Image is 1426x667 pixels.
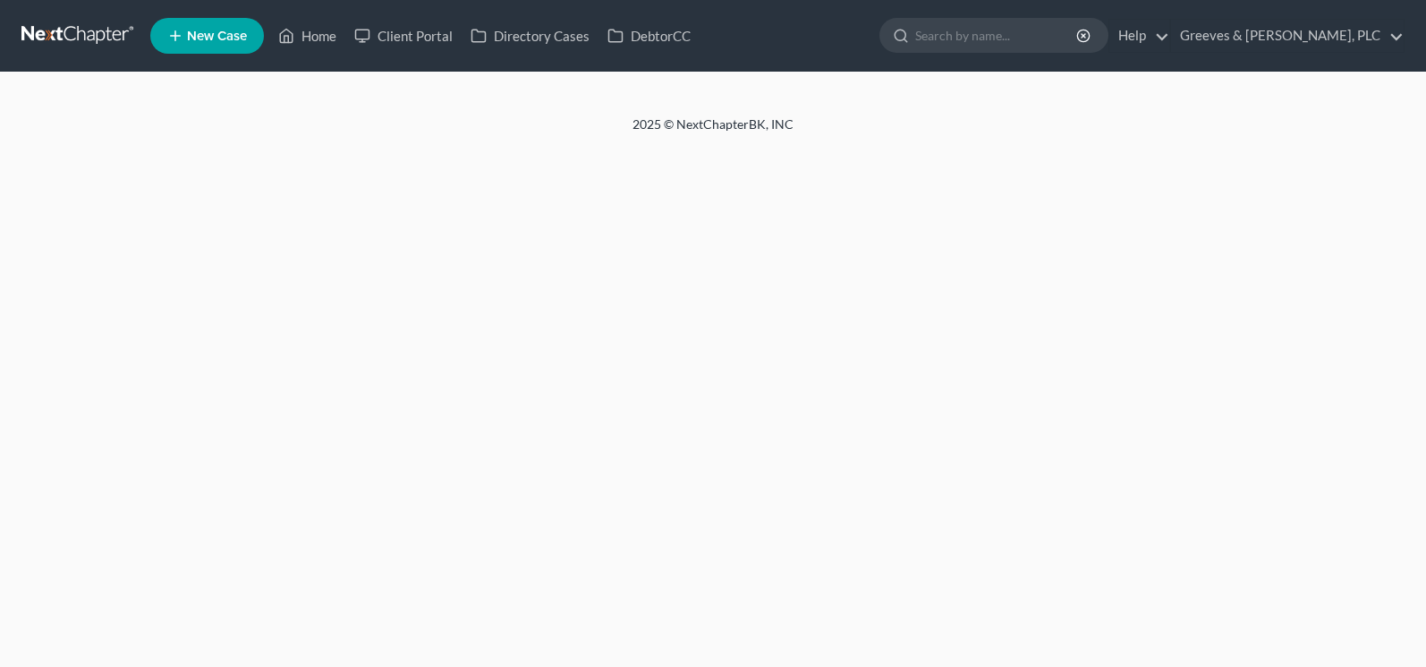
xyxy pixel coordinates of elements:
[598,20,700,52] a: DebtorCC
[1109,20,1169,52] a: Help
[203,115,1223,148] div: 2025 © NextChapterBK, INC
[345,20,462,52] a: Client Portal
[269,20,345,52] a: Home
[462,20,598,52] a: Directory Cases
[1171,20,1404,52] a: Greeves & [PERSON_NAME], PLC
[187,30,247,43] span: New Case
[915,19,1079,52] input: Search by name...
